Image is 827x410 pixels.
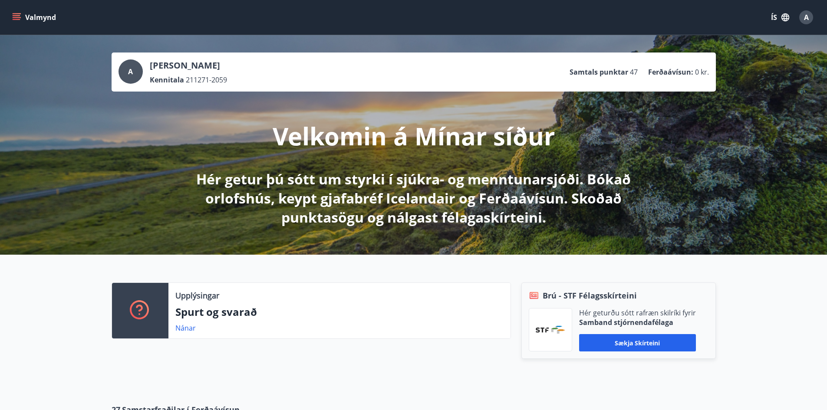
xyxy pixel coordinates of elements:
p: Spurt og svarað [175,305,504,319]
p: Kennitala [150,75,184,85]
p: [PERSON_NAME] [150,59,227,72]
button: menu [10,10,59,25]
button: A [796,7,817,28]
p: Upplýsingar [175,290,219,301]
p: Hér geturðu sótt rafræn skilríki fyrir [579,308,696,318]
p: Velkomin á Mínar síður [273,119,555,152]
p: Hér getur þú sótt um styrki í sjúkra- og menntunarsjóði. Bókað orlofshús, keypt gjafabréf Iceland... [185,170,643,227]
span: 0 kr. [695,67,709,77]
p: Samband stjórnendafélaga [579,318,696,327]
span: A [804,13,809,22]
button: Sækja skírteini [579,334,696,351]
a: Nánar [175,323,196,333]
span: A [128,67,133,76]
span: 47 [630,67,638,77]
p: Ferðaávísun : [648,67,693,77]
span: Brú - STF Félagsskírteini [543,290,637,301]
img: vjCaq2fThgY3EUYqSgpjEiBg6WP39ov69hlhuPVN.png [536,326,565,334]
span: 211271-2059 [186,75,227,85]
button: ÍS [766,10,794,25]
p: Samtals punktar [570,67,628,77]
